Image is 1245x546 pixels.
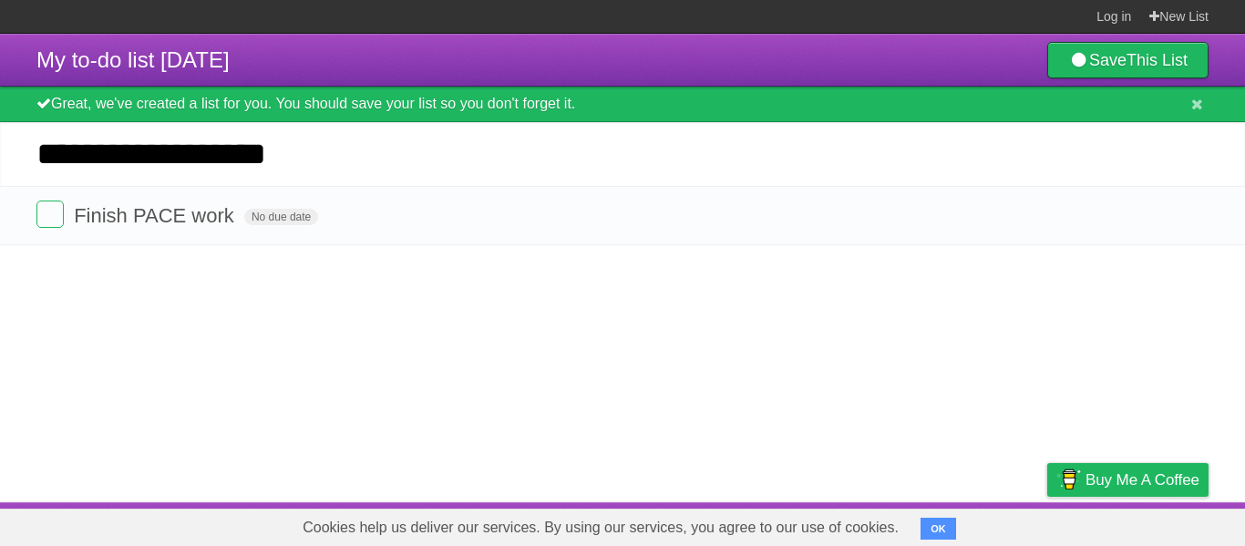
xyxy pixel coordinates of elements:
[1047,42,1209,78] a: SaveThis List
[36,201,64,228] label: Done
[244,209,318,225] span: No due date
[962,507,1002,541] a: Terms
[36,47,230,72] span: My to-do list [DATE]
[1127,51,1188,69] b: This List
[1056,464,1081,495] img: Buy me a coffee
[865,507,939,541] a: Developers
[921,518,956,540] button: OK
[1047,463,1209,497] a: Buy me a coffee
[74,204,239,227] span: Finish PACE work
[1086,464,1199,496] span: Buy me a coffee
[284,510,917,546] span: Cookies help us deliver our services. By using our services, you agree to our use of cookies.
[1024,507,1071,541] a: Privacy
[1094,507,1209,541] a: Suggest a feature
[805,507,843,541] a: About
